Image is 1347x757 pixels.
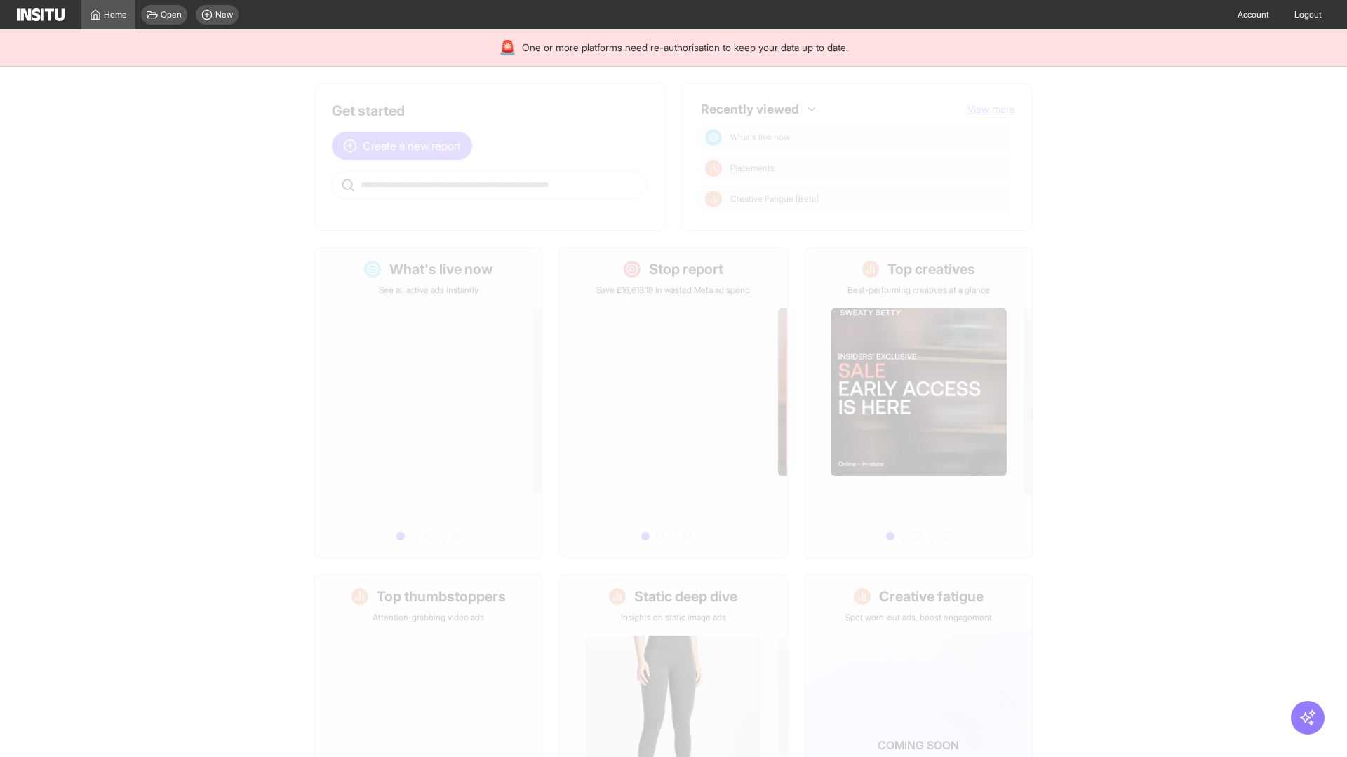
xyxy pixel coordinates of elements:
span: New [215,9,233,20]
span: Open [161,9,182,20]
span: Home [104,9,127,20]
span: One or more platforms need re-authorisation to keep your data up to date. [522,41,848,55]
img: Logo [17,8,65,21]
div: 🚨 [499,38,516,57]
